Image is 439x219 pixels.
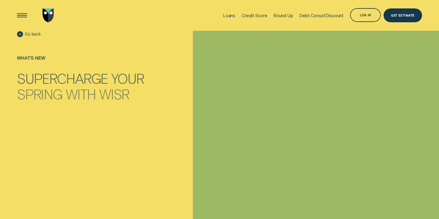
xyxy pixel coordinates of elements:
[17,68,144,96] h1: Supercharge your Spring with Wisr
[25,32,41,37] span: Go back
[43,8,54,22] img: Wisr
[17,87,62,101] div: Spring
[99,87,129,101] div: Wisr
[242,13,267,18] div: Credit Score
[223,13,235,18] div: Loans
[111,71,144,85] div: your
[66,87,96,101] div: with
[15,8,29,22] button: Open Menu
[383,8,422,22] a: Get Estimate
[17,31,41,37] a: Go back
[300,13,344,18] div: Debt Consol Discount
[17,71,108,85] div: Supercharge
[350,8,381,22] button: Log in
[17,55,144,61] div: What's new
[274,13,293,18] div: Round Up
